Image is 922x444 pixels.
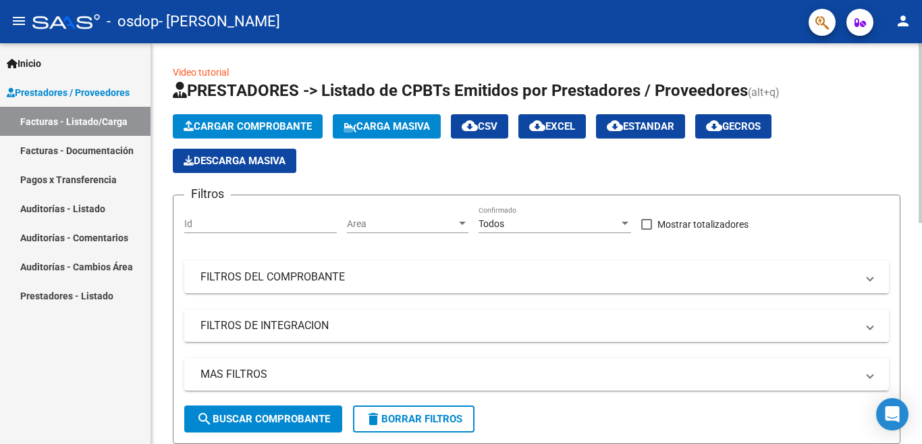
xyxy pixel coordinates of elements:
mat-expansion-panel-header: FILTROS DEL COMPROBANTE [184,261,889,293]
mat-icon: person [895,13,911,29]
span: CSV [462,120,497,132]
mat-panel-title: MAS FILTROS [200,367,857,382]
mat-icon: cloud_download [462,118,478,134]
span: Estandar [607,120,674,132]
mat-icon: cloud_download [706,118,722,134]
mat-icon: cloud_download [529,118,545,134]
button: EXCEL [518,114,586,139]
mat-panel-title: FILTROS DEL COMPROBANTE [200,270,857,285]
span: Descarga Masiva [184,155,286,167]
span: - osdop [107,7,159,36]
span: - [PERSON_NAME] [159,7,280,36]
button: Buscar Comprobante [184,405,342,433]
button: Carga Masiva [333,114,441,139]
span: PRESTADORES -> Listado de CPBTs Emitidos por Prestadores / Proveedores [173,81,748,100]
span: Buscar Comprobante [196,413,330,425]
div: Open Intercom Messenger [876,398,909,430]
mat-icon: cloud_download [607,118,623,134]
span: (alt+q) [748,86,780,99]
app-download-masive: Descarga masiva de comprobantes (adjuntos) [173,149,296,173]
span: Carga Masiva [344,120,430,132]
span: Todos [479,218,504,229]
span: Cargar Comprobante [184,120,312,132]
button: CSV [451,114,508,139]
mat-expansion-panel-header: MAS FILTROS [184,358,889,391]
mat-icon: search [196,411,213,427]
mat-icon: delete [365,411,381,427]
span: Borrar Filtros [365,413,462,425]
a: Video tutorial [173,67,229,78]
span: Mostrar totalizadores [657,216,749,232]
span: EXCEL [529,120,575,132]
h3: Filtros [184,184,231,203]
mat-icon: menu [11,13,27,29]
button: Borrar Filtros [353,405,474,433]
button: Cargar Comprobante [173,114,323,139]
span: Prestadores / Proveedores [7,85,130,100]
mat-panel-title: FILTROS DE INTEGRACION [200,318,857,333]
span: Gecros [706,120,761,132]
span: Area [347,218,456,230]
span: Inicio [7,56,41,71]
button: Gecros [695,114,771,139]
mat-expansion-panel-header: FILTROS DE INTEGRACION [184,310,889,342]
button: Descarga Masiva [173,149,296,173]
button: Estandar [596,114,685,139]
